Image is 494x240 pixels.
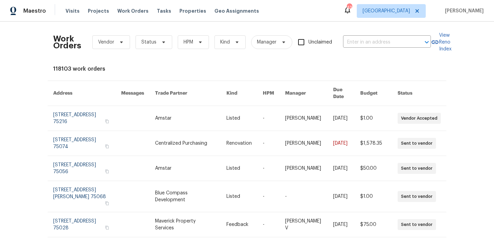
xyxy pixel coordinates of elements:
span: [PERSON_NAME] [442,8,484,14]
td: - [257,181,280,212]
th: Address [48,81,116,106]
td: - [257,131,280,156]
span: Geo Assignments [214,8,259,14]
th: Budget [355,81,392,106]
th: Due Date [328,81,355,106]
span: Manager [257,39,277,46]
span: HPM [184,39,193,46]
span: Status [141,39,156,46]
td: [PERSON_NAME] V [280,212,328,237]
td: Centralized Purchasing [150,131,221,156]
a: View Reno Index [431,32,451,52]
th: Kind [221,81,257,106]
div: 118103 work orders [53,65,441,72]
td: [PERSON_NAME] [280,106,328,131]
span: Work Orders [117,8,149,14]
td: Blue Compass Development [150,181,221,212]
input: Enter in an address [343,37,412,48]
button: Copy Address [104,143,110,149]
td: Amstar [150,106,221,131]
td: - [257,106,280,131]
td: Amstar [150,156,221,181]
td: [PERSON_NAME] [280,156,328,181]
td: Listed [221,156,257,181]
span: Maestro [23,8,46,14]
td: Renovation [221,131,257,156]
span: [GEOGRAPHIC_DATA] [363,8,410,14]
button: Copy Address [104,118,110,124]
td: - [257,212,280,237]
button: Copy Address [104,168,110,175]
button: Copy Address [104,225,110,231]
span: Visits [66,8,80,14]
h2: Work Orders [53,35,81,49]
td: - [257,156,280,181]
td: - [280,181,328,212]
span: Tasks [157,9,171,13]
span: Vendor [98,39,114,46]
span: Unclaimed [308,39,332,46]
button: Open [422,37,432,47]
td: Maverick Property Services [150,212,221,237]
span: Properties [179,8,206,14]
div: 43 [347,4,352,11]
th: Manager [280,81,328,106]
span: Kind [220,39,230,46]
td: Feedback [221,212,257,237]
td: [PERSON_NAME] [280,131,328,156]
th: Trade Partner [150,81,221,106]
th: Status [392,81,446,106]
th: HPM [257,81,280,106]
th: Messages [116,81,150,106]
span: Projects [88,8,109,14]
td: Listed [221,181,257,212]
td: Listed [221,106,257,131]
button: Copy Address [104,200,110,206]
